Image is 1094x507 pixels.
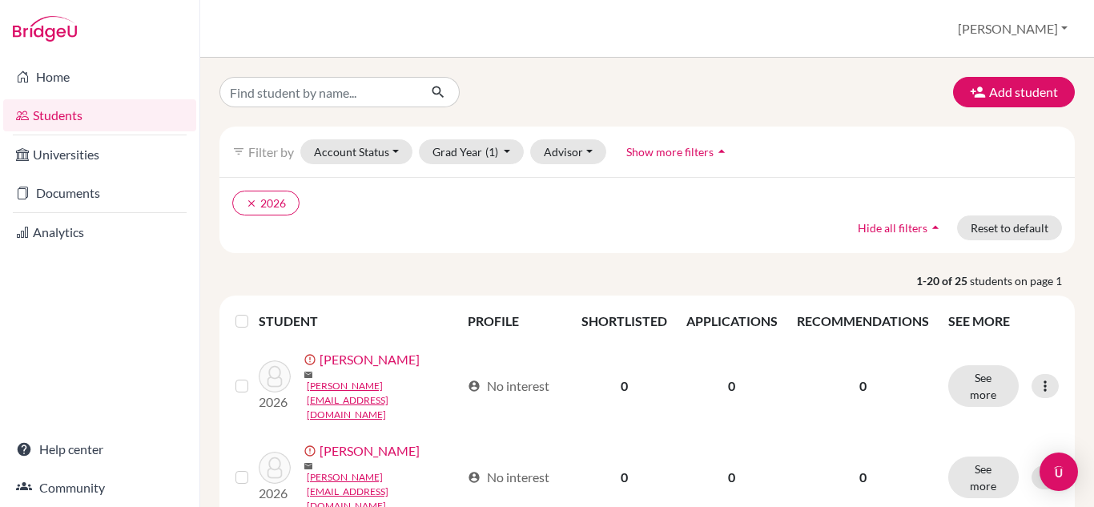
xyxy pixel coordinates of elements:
img: Amanya, Joshua [259,360,291,392]
img: Bridge-U [13,16,77,42]
span: account_circle [468,471,481,484]
img: Asasira, Joshua [259,452,291,484]
button: Reset to default [957,215,1062,240]
button: Show more filtersarrow_drop_up [613,139,743,164]
p: 0 [797,468,929,487]
button: Hide all filtersarrow_drop_up [844,215,957,240]
p: 0 [797,376,929,396]
a: [PERSON_NAME][EMAIL_ADDRESS][DOMAIN_NAME] [307,379,461,422]
a: Community [3,472,196,504]
i: filter_list [232,145,245,158]
a: Analytics [3,216,196,248]
i: clear [246,198,257,209]
a: Students [3,99,196,131]
span: Filter by [248,144,294,159]
p: 2026 [259,392,291,412]
th: SHORTLISTED [572,302,677,340]
span: error_outline [304,353,320,366]
td: 0 [572,340,677,432]
div: No interest [468,468,549,487]
span: mail [304,370,313,380]
th: APPLICATIONS [677,302,787,340]
button: Add student [953,77,1075,107]
td: 0 [677,340,787,432]
strong: 1-20 of 25 [916,272,970,289]
span: (1) [485,145,498,159]
button: [PERSON_NAME] [951,14,1075,44]
i: arrow_drop_up [714,143,730,159]
i: arrow_drop_up [927,219,943,235]
div: Open Intercom Messenger [1040,453,1078,491]
input: Find student by name... [219,77,418,107]
button: clear2026 [232,191,300,215]
button: Advisor [530,139,606,164]
span: account_circle [468,380,481,392]
button: Account Status [300,139,412,164]
button: Grad Year(1) [419,139,525,164]
span: error_outline [304,445,320,457]
a: [PERSON_NAME] [320,350,420,369]
a: Home [3,61,196,93]
a: Documents [3,177,196,209]
span: Hide all filters [858,221,927,235]
th: SEE MORE [939,302,1068,340]
th: STUDENT [259,302,459,340]
a: Universities [3,139,196,171]
th: PROFILE [458,302,571,340]
span: students on page 1 [970,272,1075,289]
span: Show more filters [626,145,714,159]
div: No interest [468,376,549,396]
a: Help center [3,433,196,465]
p: 2026 [259,484,291,503]
th: RECOMMENDATIONS [787,302,939,340]
span: mail [304,461,313,471]
a: [PERSON_NAME] [320,441,420,461]
button: See more [948,457,1019,498]
button: See more [948,365,1019,407]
